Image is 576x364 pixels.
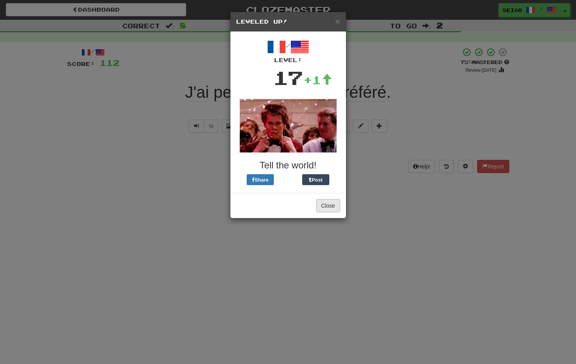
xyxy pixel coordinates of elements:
[302,174,329,185] button: Post
[316,199,340,212] button: Close
[335,17,340,26] span: ×
[240,99,337,153] img: kevin-bacon-45c228efc3db0f333faed3a78f19b6d7c867765aaadacaa7c55ae667c030a76f.gif
[236,160,340,170] h3: Tell the world!
[274,174,302,185] iframe: X Post Button
[335,17,340,25] button: Close
[236,18,340,26] h5: Leveled Up!
[236,38,340,64] div: /
[273,64,303,91] div: 17
[236,56,340,64] div: Level:
[247,174,274,185] button: Share
[303,72,332,88] div: +1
